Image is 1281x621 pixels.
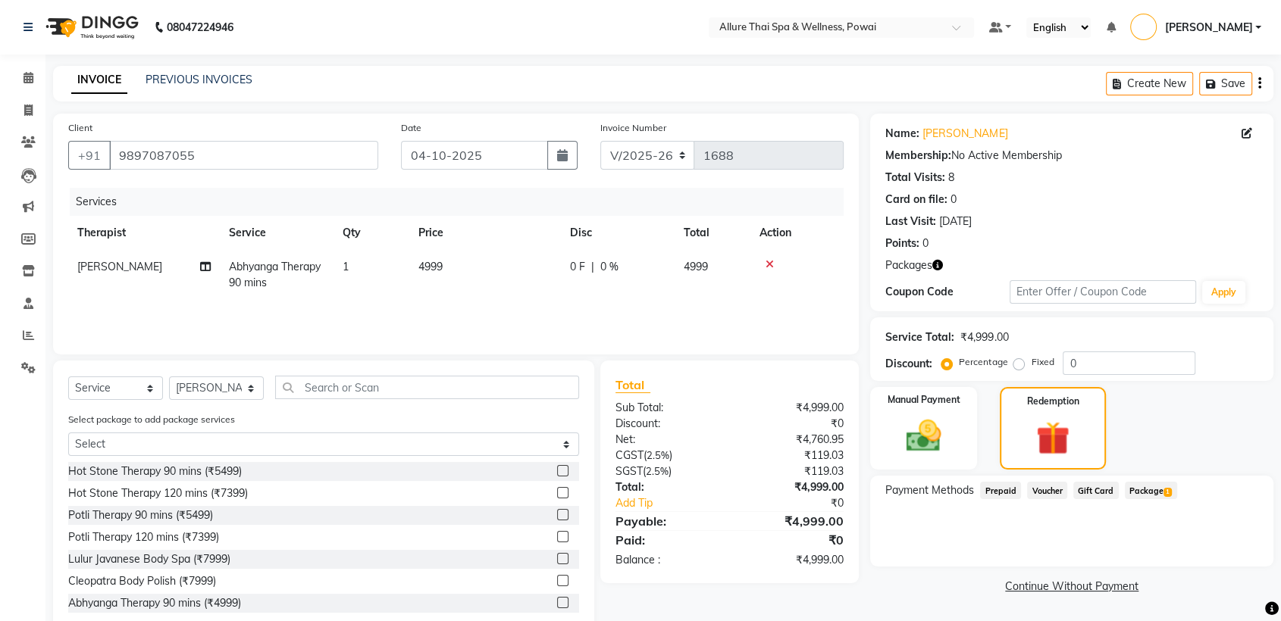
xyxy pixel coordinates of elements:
div: Potli Therapy 90 mins (₹5499) [68,507,213,523]
div: 8 [948,170,954,186]
button: Create New [1106,72,1193,95]
span: Payment Methods [885,482,974,498]
span: 1 [1164,488,1172,497]
a: Add Tip [604,495,750,511]
span: [PERSON_NAME] [77,260,162,273]
span: 0 % [600,259,619,275]
a: INVOICE [71,67,127,94]
div: ₹4,760.95 [730,432,856,448]
div: 0 [922,236,929,251]
span: 2.5% [646,465,669,477]
label: Date [401,121,421,135]
div: Cleopatra Body Polish (₹7999) [68,573,216,589]
div: Points: [885,236,919,251]
div: ₹0 [750,495,855,511]
img: _gift.svg [1026,417,1080,459]
span: SGST [615,464,643,478]
span: 1 [343,260,349,273]
div: Discount: [604,416,730,432]
div: ( ) [604,448,730,463]
label: Invoice Number [600,121,666,135]
label: Fixed [1031,355,1054,369]
input: Search by Name/Mobile/Email/Code [109,141,378,170]
th: Therapist [68,216,220,250]
img: _cash.svg [895,416,952,456]
div: [DATE] [939,214,972,229]
a: [PERSON_NAME] [922,126,1007,142]
span: CGST [615,448,644,462]
div: Last Visit: [885,214,936,229]
div: Service Total: [885,329,954,345]
div: Discount: [885,356,932,372]
span: [PERSON_NAME] [1164,20,1252,36]
div: Balance : [604,552,730,568]
button: +91 [68,141,111,170]
div: No Active Membership [885,148,1258,164]
img: logo [39,6,143,48]
div: Total: [604,479,730,495]
span: Prepaid [980,482,1021,499]
a: PREVIOUS INVOICES [146,73,252,86]
span: 4999 [418,260,443,273]
th: Disc [561,216,675,250]
span: 4999 [684,260,708,273]
div: ₹4,999.00 [730,552,856,568]
th: Price [409,216,561,250]
div: ₹4,999.00 [730,512,856,530]
div: 0 [951,192,957,208]
b: 08047224946 [167,6,233,48]
span: Package [1125,482,1177,499]
div: Abhyanga Therapy 90 mins (₹4999) [68,595,241,611]
div: ₹4,999.00 [730,400,856,416]
span: 0 F [570,259,585,275]
th: Action [750,216,844,250]
span: Voucher [1027,482,1067,499]
span: | [591,259,594,275]
div: ₹0 [730,416,856,432]
div: Sub Total: [604,400,730,416]
label: Select package to add package services [68,413,235,426]
div: Potli Therapy 120 mins (₹7399) [68,529,219,545]
label: Percentage [959,355,1007,369]
label: Manual Payment [888,393,960,407]
div: Net: [604,432,730,448]
span: 2.5% [647,449,669,461]
span: Abhyanga Therapy 90 mins [229,260,321,289]
button: Apply [1202,281,1245,304]
th: Total [675,216,750,250]
input: Enter Offer / Coupon Code [1010,280,1196,304]
div: Lulur Javanese Body Spa (₹7999) [68,551,230,567]
div: Membership: [885,148,951,164]
th: Qty [334,216,409,250]
div: Paid: [604,531,730,549]
a: Continue Without Payment [873,579,1270,594]
label: Redemption [1026,395,1079,408]
input: Search or Scan [275,376,579,399]
div: Payable: [604,512,730,530]
div: Hot Stone Therapy 120 mins (₹7399) [68,485,248,501]
div: Hot Stone Therapy 90 mins (₹5499) [68,463,242,479]
div: ₹119.03 [730,463,856,479]
div: Name: [885,126,919,142]
div: Coupon Code [885,284,1010,300]
span: Total [615,377,650,393]
th: Service [220,216,334,250]
button: Save [1199,72,1252,95]
div: Services [70,188,855,216]
div: Card on file: [885,192,947,208]
div: Total Visits: [885,170,945,186]
div: ₹4,999.00 [730,479,856,495]
div: ₹0 [730,531,856,549]
div: ( ) [604,463,730,479]
img: Prashant Mistry [1130,14,1157,40]
label: Client [68,121,92,135]
span: Gift Card [1073,482,1119,499]
div: ₹119.03 [730,448,856,463]
div: ₹4,999.00 [960,329,1008,345]
span: Packages [885,257,932,273]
